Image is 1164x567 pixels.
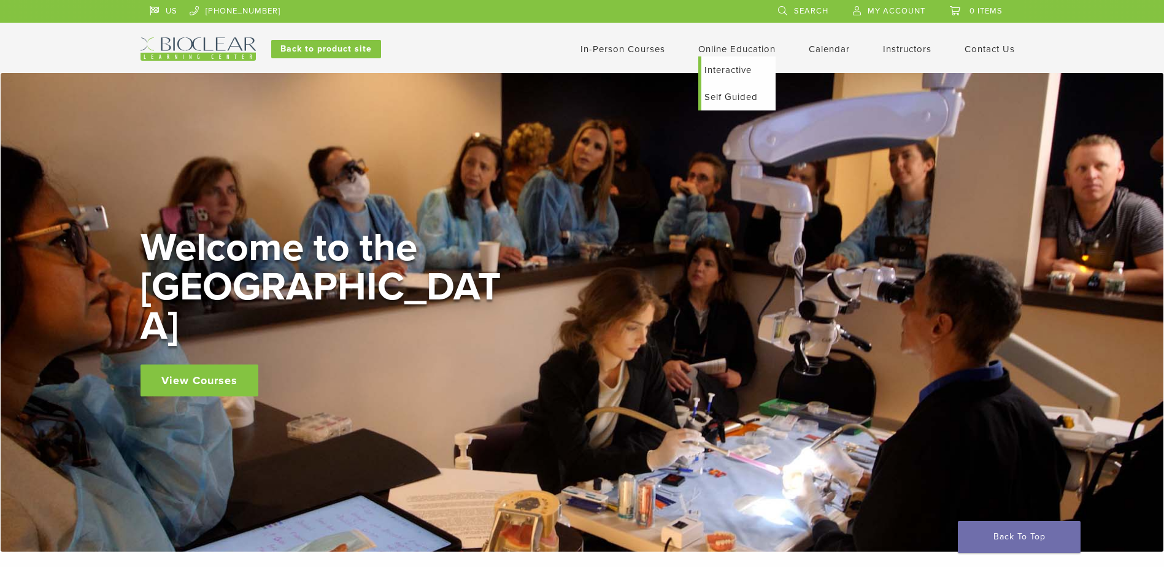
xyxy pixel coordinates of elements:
[580,44,665,55] a: In-Person Courses
[271,40,381,58] a: Back to product site
[958,521,1081,553] a: Back To Top
[809,44,850,55] a: Calendar
[969,6,1003,16] span: 0 items
[698,44,776,55] a: Online Education
[794,6,828,16] span: Search
[965,44,1015,55] a: Contact Us
[883,44,931,55] a: Instructors
[141,37,256,61] img: Bioclear
[701,83,776,110] a: Self Guided
[141,228,509,346] h2: Welcome to the [GEOGRAPHIC_DATA]
[141,364,258,396] a: View Courses
[868,6,925,16] span: My Account
[701,56,776,83] a: Interactive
